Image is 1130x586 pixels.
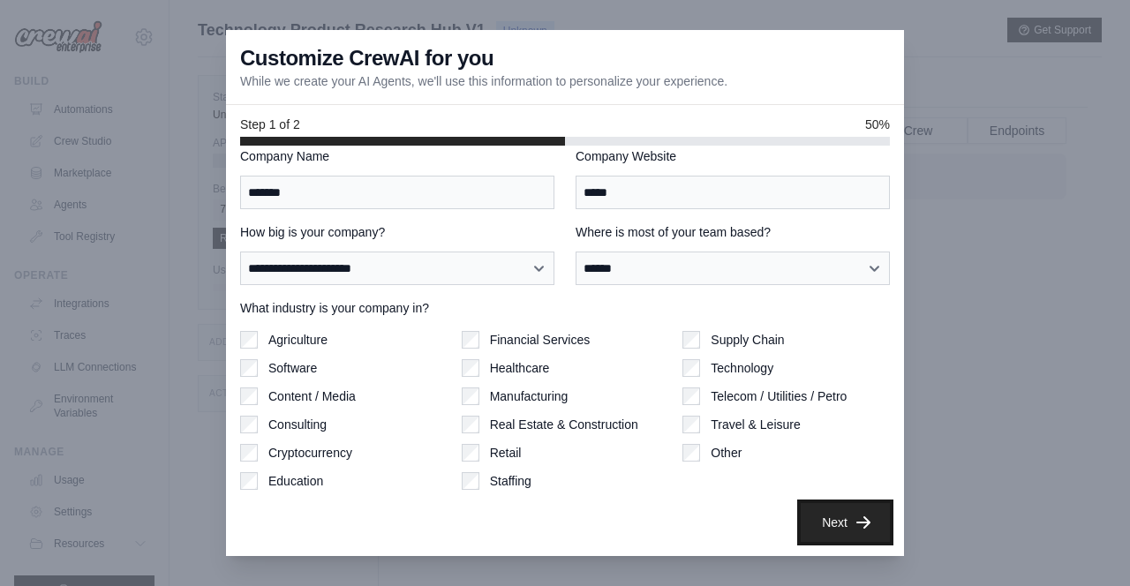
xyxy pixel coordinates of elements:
[711,444,742,462] label: Other
[576,147,890,165] label: Company Website
[240,44,493,72] h3: Customize CrewAI for you
[576,223,890,241] label: Where is most of your team based?
[268,359,317,377] label: Software
[240,147,554,165] label: Company Name
[865,116,890,133] span: 50%
[240,299,890,317] label: What industry is your company in?
[801,503,890,542] button: Next
[490,331,591,349] label: Financial Services
[490,359,550,377] label: Healthcare
[490,387,569,405] label: Manufacturing
[268,472,323,490] label: Education
[711,359,773,377] label: Technology
[711,387,847,405] label: Telecom / Utilities / Petro
[240,72,727,90] p: While we create your AI Agents, we'll use this information to personalize your experience.
[268,331,328,349] label: Agriculture
[268,444,352,462] label: Cryptocurrency
[268,416,327,433] label: Consulting
[711,331,784,349] label: Supply Chain
[711,416,800,433] label: Travel & Leisure
[268,387,356,405] label: Content / Media
[1042,501,1130,586] iframe: Chat Widget
[240,223,554,241] label: How big is your company?
[490,472,531,490] label: Staffing
[240,116,300,133] span: Step 1 of 2
[490,416,638,433] label: Real Estate & Construction
[490,444,522,462] label: Retail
